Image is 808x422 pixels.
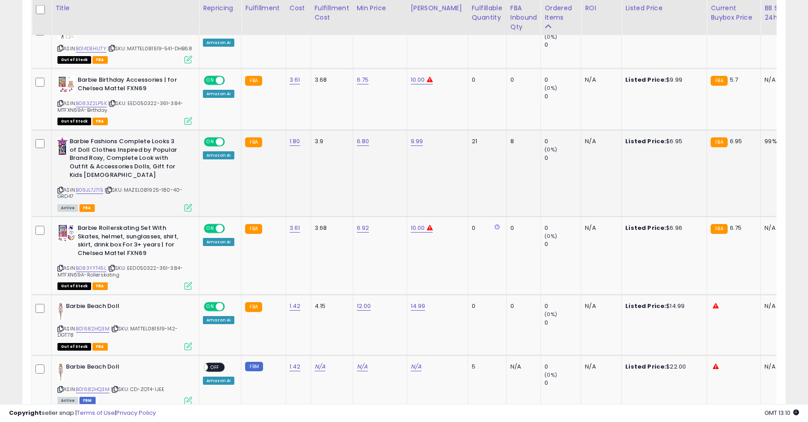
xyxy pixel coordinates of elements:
div: [PERSON_NAME] [411,3,464,13]
b: Listed Price: [625,75,666,84]
span: 2025-09-12 13:10 GMT [764,409,799,417]
a: N/A [411,362,422,371]
b: Barbie Birthday Accessories | for Chelsea Mattel FXN69 [78,76,187,95]
span: FBA [92,118,108,125]
div: 0 [545,363,581,371]
div: Fulfillable Quantity [472,3,503,22]
div: N/A [764,224,794,232]
img: 5150OAbd73L._SL40_.jpg [57,224,75,242]
span: OFF [208,364,222,371]
a: 9.99 [411,137,423,146]
small: FBA [245,137,262,147]
a: 12.00 [357,302,371,311]
a: 1.80 [290,137,300,146]
a: 6.92 [357,224,369,233]
div: 0 [545,224,581,232]
a: Terms of Use [77,409,115,417]
a: 10.00 [411,75,425,84]
div: BB Share 24h. [764,3,797,22]
a: 6.80 [357,137,369,146]
div: Ordered Items [545,3,577,22]
span: ON [205,77,216,84]
div: Amazon AI [203,39,234,47]
img: 311G4FZfS-L._SL40_.jpg [57,363,64,381]
span: | SKU: MATTEL081519-541-DHB68 [108,45,192,52]
div: ASIN: [57,25,192,63]
div: $6.95 [625,137,700,145]
div: N/A [585,76,615,84]
a: 1.42 [290,302,301,311]
b: Listed Price: [625,137,666,145]
b: Barbie Beach Doll [66,363,175,374]
a: N/A [315,362,325,371]
small: FBA [711,137,727,147]
div: ASIN: [57,137,192,211]
div: 4.15 [315,302,346,310]
img: 51-1XCZa9KL._SL40_.jpg [57,76,75,94]
div: 0 [472,76,500,84]
span: FBA [92,282,108,290]
b: Listed Price: [625,302,666,310]
div: 5 [472,363,500,371]
div: 21 [472,137,500,145]
span: All listings that are currently out of stock and unavailable for purchase on Amazon [57,282,91,290]
small: (0%) [545,33,557,40]
div: 3.68 [315,224,346,232]
div: N/A [764,363,794,371]
div: Fulfillment [245,3,281,13]
div: ASIN: [57,302,192,349]
div: 8 [510,137,534,145]
div: Repricing [203,3,237,13]
div: N/A [585,302,615,310]
a: B083YYT45L [76,264,106,272]
div: Listed Price [625,3,703,13]
img: 311G4FZfS-L._SL40_.jpg [57,302,64,320]
small: FBA [245,224,262,234]
a: 3.61 [290,224,300,233]
div: Amazon AI [203,238,234,246]
div: Amazon AI [203,90,234,98]
div: 0 [545,302,581,310]
a: 10.00 [411,224,425,233]
span: ON [205,303,216,311]
span: 5.7 [730,75,738,84]
div: Amazon AI [203,316,234,324]
span: OFF [224,303,238,311]
span: OFF [224,225,238,233]
span: | SKU: MAZEL081925-180-40-GRD47 [57,186,182,200]
a: B01682HQ3M [76,325,110,333]
a: 6.75 [357,75,369,84]
b: Barbie Rollerskating Set With Skates, helmet, sunglasses, shirt, skirt, drink box For 3+ years | ... [78,224,187,259]
div: 0 [510,76,534,84]
div: 0 [545,76,581,84]
b: Listed Price: [625,362,666,371]
small: FBA [711,224,727,234]
span: | SKU: MATTEL081519-142-DGT78 [57,325,178,338]
div: N/A [585,363,615,371]
div: FBA inbound Qty [510,3,537,31]
a: N/A [357,362,368,371]
div: N/A [764,302,794,310]
img: 411BP2LkEcL._SL40_.jpg [57,137,67,155]
small: (0%) [545,84,557,92]
div: 0 [545,137,581,145]
div: 0 [545,41,581,49]
a: Privacy Policy [116,409,156,417]
strong: Copyright [9,409,42,417]
div: ROI [585,3,618,13]
div: $14.99 [625,302,700,310]
span: 6.95 [730,137,742,145]
div: 0 [545,379,581,387]
div: 0 [472,224,500,232]
b: Listed Price: [625,224,666,232]
a: 14.99 [411,302,426,311]
div: Amazon AI [203,151,234,159]
span: FBA [92,343,108,351]
div: N/A [585,224,615,232]
div: Fulfillment Cost [315,3,349,22]
span: All listings that are currently out of stock and unavailable for purchase on Amazon [57,343,91,351]
div: seller snap | | [9,409,156,418]
small: (0%) [545,233,557,240]
div: 3.68 [315,76,346,84]
span: | SKU: EED050322-361-384-MTFXN69A-Birthday [57,100,183,113]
